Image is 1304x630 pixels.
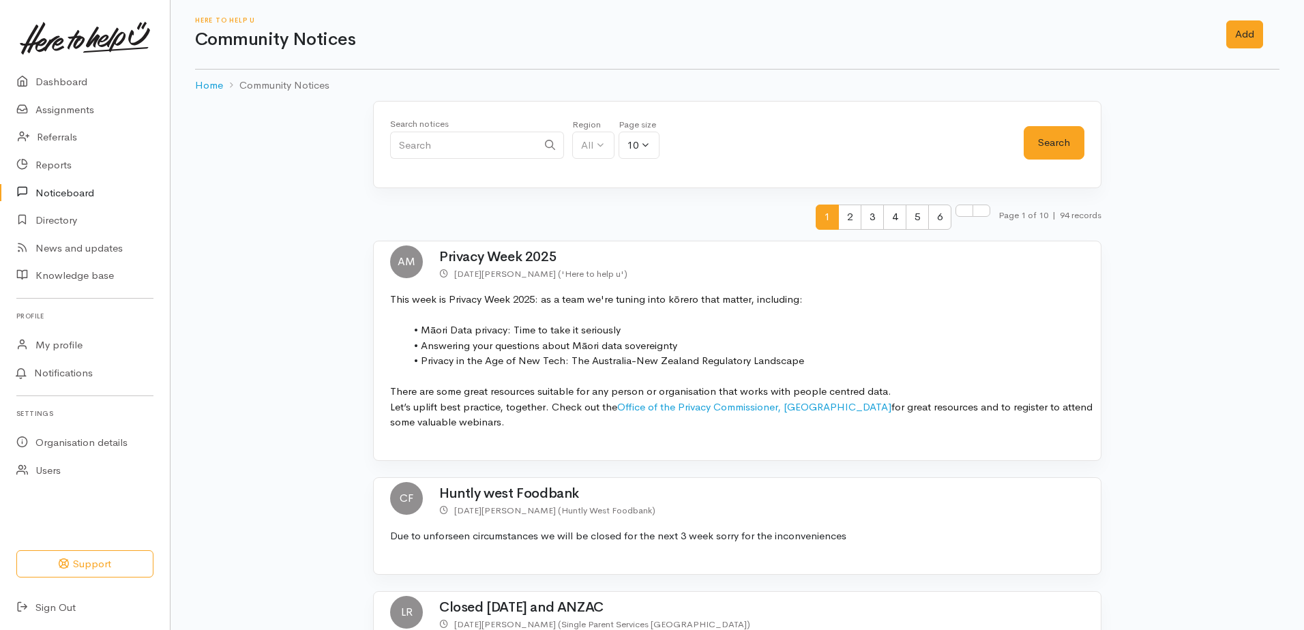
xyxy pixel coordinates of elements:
h6: Here to help u [195,16,1210,24]
span: 1 [816,205,839,230]
h6: Settings [16,404,153,423]
button: 10 [619,132,660,160]
h2: Privacy Week 2025 [439,250,1101,265]
span: Answering your questions about Māori data sovereignty [421,339,677,352]
p: Due to unforseen circumstances we will be closed for the next 3 week sorry for the inconveniences [390,528,1093,544]
div: All [581,138,593,153]
span: | [1052,209,1056,221]
button: Search [1024,126,1084,160]
span: Privacy in the Age of New Tech: The Australia-New Zealand Regulatory Landscape [421,354,804,367]
li: Next page [955,205,973,230]
li: Last page [973,205,990,230]
span: CF [390,482,423,515]
span: 3 [861,205,884,230]
small: Page 1 of 10 94 records [998,205,1101,241]
span: LR [390,596,423,629]
span: 2 [838,205,861,230]
span: Let’s uplift best practice, together. Check out the [390,400,617,413]
span: Māori Data privacy: Time to take it seriously [421,323,621,336]
div: Region [572,118,614,132]
h2: Closed [DATE] and ANZAC [439,600,1101,615]
time: [DATE] [454,618,481,630]
a: Office of the Privacy Commissioner, [GEOGRAPHIC_DATA] [617,400,891,413]
h6: Profile [16,307,153,325]
a: Home [195,78,223,93]
time: [DATE] [454,505,481,516]
span: This week is Privacy Week 2025: as a team we're tuning into kōrero that matter, including: [390,292,803,305]
span: 5 [906,205,929,230]
h1: Community Notices [195,30,1210,50]
h2: Huntly west Foodbank [439,486,1101,501]
time: [DATE] [454,268,481,280]
div: Page size [619,118,660,132]
a: Add [1226,20,1263,48]
button: All [572,132,614,160]
p: [PERSON_NAME] ('Here to help u') [439,267,1101,281]
div: 10 [627,138,638,153]
span: 6 [928,205,951,230]
span: 4 [883,205,906,230]
span: AM [390,245,423,278]
li: Community Notices [223,78,329,93]
small: Search notices [390,118,449,130]
button: Support [16,550,153,578]
span: There are some great resources suitable for any person or organisation that works with people cen... [390,385,891,397]
p: [PERSON_NAME] (Huntly West Foodbank) [439,503,1101,517]
input: Search [390,132,537,160]
nav: breadcrumb [195,70,1279,102]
